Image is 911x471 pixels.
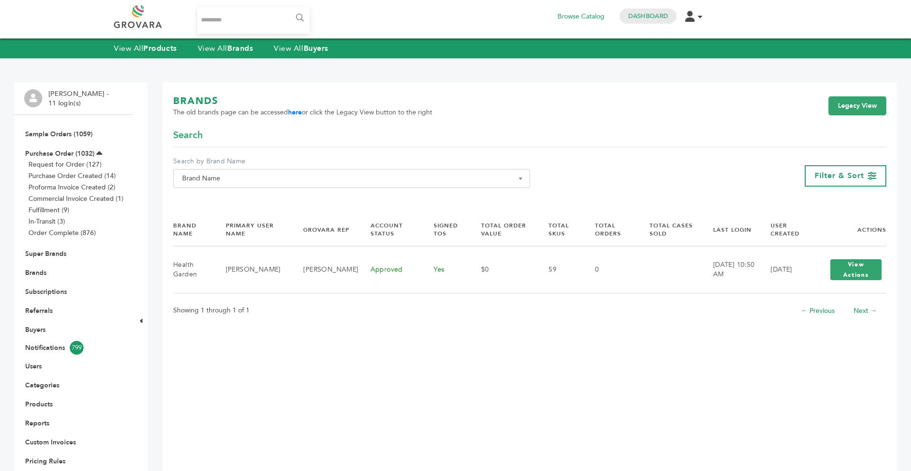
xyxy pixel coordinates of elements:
[24,89,42,107] img: profile.png
[469,214,537,246] th: Total Order Value
[583,214,638,246] th: Total Orders
[173,169,530,188] span: Brand Name
[830,259,882,280] button: View Actions
[291,246,358,293] td: [PERSON_NAME]
[198,43,253,54] a: View AllBrands
[48,89,111,108] li: [PERSON_NAME] - 11 login(s)
[28,228,96,237] a: Order Complete (876)
[28,183,115,192] a: Proforma Invoice Created (2)
[701,214,759,246] th: Last Login
[274,43,328,54] a: View AllBuyers
[558,11,604,22] a: Browse Catalog
[25,362,42,371] a: Users
[173,108,432,117] span: The old brands page can be accessed or click the Legacy View button to the right
[288,108,302,117] a: here
[28,160,102,169] a: Request for Order (127)
[638,214,701,246] th: Total Cases Sold
[173,129,203,142] span: Search
[25,400,53,409] a: Products
[214,214,292,246] th: Primary User Name
[173,305,250,316] p: Showing 1 through 1 of 1
[227,43,253,54] strong: Brands
[469,246,537,293] td: $0
[25,325,46,334] a: Buyers
[25,149,94,158] a: Purchase Order (1032)
[537,246,583,293] td: 59
[28,171,116,180] a: Purchase Order Created (14)
[701,246,759,293] td: [DATE] 10:50 AM
[173,246,214,293] td: Health Garden
[828,96,886,115] a: Legacy View
[114,43,177,54] a: View AllProducts
[197,7,310,34] input: Search...
[173,94,432,108] h1: BRANDS
[815,170,864,181] span: Filter & Sort
[759,214,813,246] th: User Created
[359,246,422,293] td: Approved
[173,214,214,246] th: Brand Name
[25,381,59,390] a: Categories
[28,206,69,215] a: Fulfillment (9)
[25,268,46,277] a: Brands
[359,214,422,246] th: Account Status
[291,214,358,246] th: Grovara Rep
[25,438,76,447] a: Custom Invoices
[25,130,93,139] a: Sample Orders (1059)
[178,172,525,185] span: Brand Name
[173,157,530,166] label: Search by Brand Name
[854,306,877,315] a: Next →
[25,249,66,258] a: Super Brands
[143,43,177,54] strong: Products
[25,457,65,466] a: Pricing Rules
[25,419,49,428] a: Reports
[583,246,638,293] td: 0
[537,214,583,246] th: Total SKUs
[801,306,835,315] a: ← Previous
[25,306,53,315] a: Referrals
[422,246,469,293] td: Yes
[759,246,813,293] td: [DATE]
[628,12,668,20] a: Dashboard
[28,194,123,203] a: Commercial Invoice Created (1)
[28,217,65,226] a: In-Transit (3)
[25,341,122,355] a: Notifications799
[70,341,84,355] span: 799
[422,214,469,246] th: Signed TOS
[304,43,328,54] strong: Buyers
[214,246,292,293] td: [PERSON_NAME]
[25,287,67,296] a: Subscriptions
[814,214,886,246] th: Actions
